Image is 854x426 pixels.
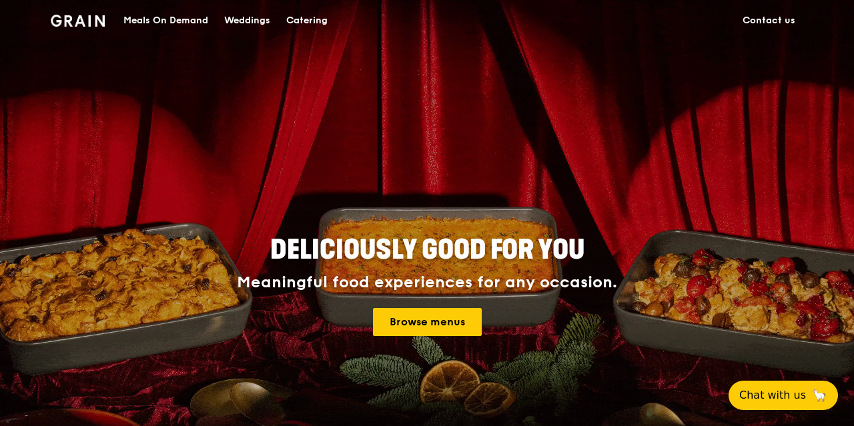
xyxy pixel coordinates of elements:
span: Chat with us [739,387,806,403]
div: Meals On Demand [123,1,208,41]
img: Grain [51,15,105,27]
a: Catering [278,1,336,41]
div: Weddings [224,1,270,41]
a: Browse menus [373,308,482,336]
button: Chat with us🦙 [729,381,838,410]
a: Contact us [735,1,803,41]
span: Deliciously good for you [270,234,584,266]
div: Meaningful food experiences for any occasion. [187,273,667,292]
div: Catering [286,1,328,41]
a: Weddings [216,1,278,41]
span: 🦙 [811,387,827,403]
